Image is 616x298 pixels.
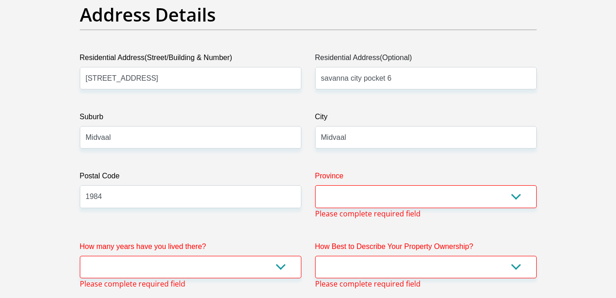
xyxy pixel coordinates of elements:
[80,67,301,89] input: Valid residential address
[80,241,301,256] label: How many years have you lived there?
[315,185,537,208] select: Please Select a Province
[80,111,301,126] label: Suburb
[315,52,537,67] label: Residential Address(Optional)
[80,256,301,278] select: Please select a value
[80,52,301,67] label: Residential Address(Street/Building & Number)
[315,241,537,256] label: How Best to Describe Your Property Ownership?
[315,67,537,89] input: Address line 2 (Optional)
[80,185,301,208] input: Postal Code
[80,278,185,289] span: Please complete required field
[80,4,537,26] h2: Address Details
[315,111,537,126] label: City
[315,208,421,219] span: Please complete required field
[80,126,301,149] input: Suburb
[315,126,537,149] input: City
[315,171,537,185] label: Province
[315,256,537,278] select: Please select a value
[315,278,421,289] span: Please complete required field
[80,171,301,185] label: Postal Code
